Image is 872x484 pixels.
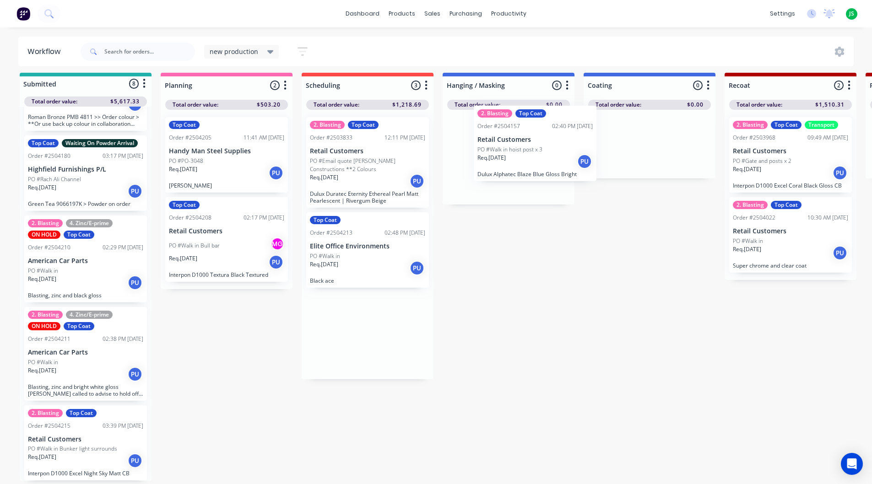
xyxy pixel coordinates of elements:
[384,7,420,21] div: products
[110,97,140,106] span: $5,617.33
[834,81,844,90] span: 2
[546,101,563,109] span: $0.00
[815,101,845,109] span: $1,510.31
[306,81,396,90] input: Enter column name…
[849,10,854,18] span: JS
[173,101,218,109] span: Total order value:
[765,7,800,21] div: settings
[729,81,819,90] input: Enter column name…
[693,81,703,90] span: 0
[257,101,281,109] span: $503.20
[445,7,487,21] div: purchasing
[314,101,359,109] span: Total order value:
[270,81,280,90] span: 2
[27,46,65,57] div: Workflow
[841,453,863,475] div: Open Intercom Messenger
[392,101,422,109] span: $1,218.69
[588,81,678,90] input: Enter column name…
[737,101,782,109] span: Total order value:
[22,79,56,89] div: Submitted
[411,81,421,90] span: 3
[341,7,384,21] a: dashboard
[447,81,537,90] input: Enter column name…
[210,47,258,56] span: new production
[129,79,139,88] span: 8
[596,101,641,109] span: Total order value:
[16,7,30,21] img: Factory
[687,101,704,109] span: $0.00
[32,97,77,106] span: Total order value:
[165,81,255,90] input: Enter column name…
[487,7,531,21] div: productivity
[455,101,500,109] span: Total order value:
[552,81,562,90] span: 0
[104,43,195,61] input: Search for orders...
[420,7,445,21] div: sales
